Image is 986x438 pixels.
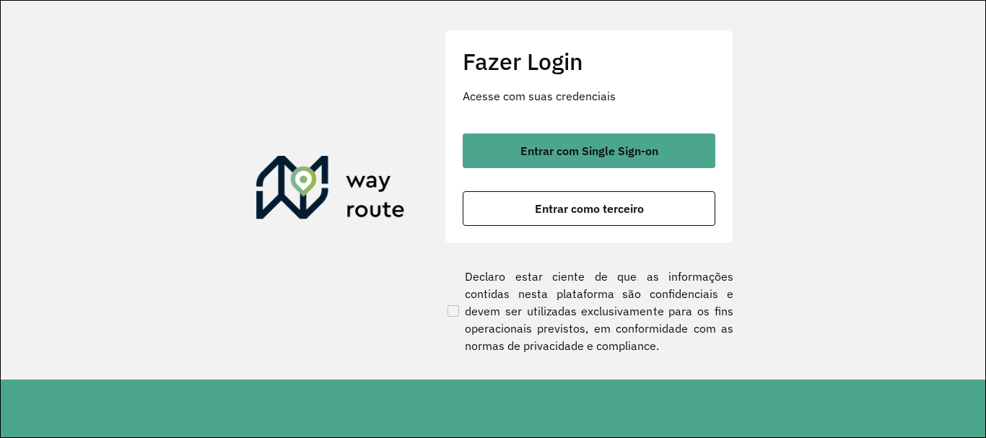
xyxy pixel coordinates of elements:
button: button [463,191,715,226]
span: Entrar com Single Sign-on [520,145,658,157]
button: button [463,133,715,168]
p: Acesse com suas credenciais [463,87,715,105]
span: Entrar como terceiro [535,203,644,214]
label: Declaro estar ciente de que as informações contidas nesta plataforma são confidenciais e devem se... [445,268,733,354]
img: Roteirizador AmbevTech [256,156,405,225]
h2: Fazer Login [463,48,715,75]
